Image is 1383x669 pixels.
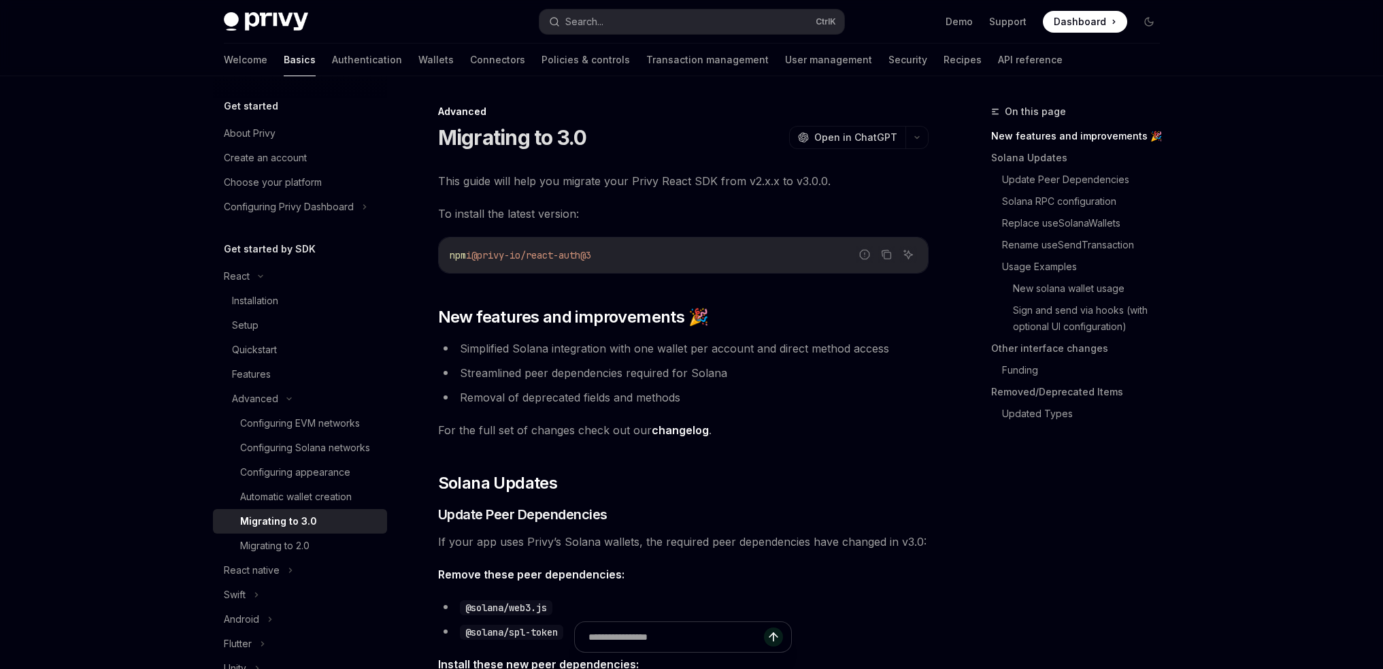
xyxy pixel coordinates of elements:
[213,411,387,436] a: Configuring EVM networks
[213,313,387,338] a: Setup
[991,147,1171,169] a: Solana Updates
[1138,11,1160,33] button: Toggle dark mode
[991,338,1171,359] a: Other interface changes
[1002,403,1171,425] a: Updated Types
[541,44,630,76] a: Policies & controls
[224,611,259,627] div: Android
[213,509,387,534] a: Migrating to 3.0
[224,587,246,603] div: Swift
[438,105,929,118] div: Advanced
[438,532,929,551] span: If your app uses Privy’s Solana wallets, the required peer dependencies have changed in v3.0:
[1002,359,1171,381] a: Funding
[466,249,471,261] span: i
[998,44,1063,76] a: API reference
[213,146,387,170] a: Create an account
[232,391,278,407] div: Advanced
[224,44,267,76] a: Welcome
[878,246,895,263] button: Copy the contents from the code block
[438,472,558,494] span: Solana Updates
[213,460,387,485] a: Configuring appearance
[438,505,607,524] span: Update Peer Dependencies
[240,464,350,480] div: Configuring appearance
[224,268,250,284] div: React
[224,562,280,578] div: React native
[438,421,929,440] span: For the full set of changes check out our .
[1054,15,1106,29] span: Dashboard
[989,15,1027,29] a: Support
[539,10,844,34] button: Search...CtrlK
[646,44,769,76] a: Transaction management
[213,436,387,460] a: Configuring Solana networks
[284,44,316,76] a: Basics
[224,150,307,166] div: Create an account
[1013,278,1171,299] a: New solana wallet usage
[460,600,552,615] code: @solana/web3.js
[438,388,929,407] li: Removal of deprecated fields and methods
[232,366,271,382] div: Features
[438,363,929,382] li: Streamlined peer dependencies required for Solana
[1002,169,1171,191] a: Update Peer Dependencies
[224,636,252,652] div: Flutter
[418,44,454,76] a: Wallets
[232,293,278,309] div: Installation
[438,306,708,328] span: New features and improvements 🎉
[213,289,387,313] a: Installation
[470,44,525,76] a: Connectors
[213,362,387,387] a: Features
[1043,11,1127,33] a: Dashboard
[785,44,872,76] a: User management
[224,98,278,114] h5: Get started
[213,121,387,146] a: About Privy
[240,415,360,431] div: Configuring EVM networks
[438,172,929,191] span: This guide will help you migrate your Privy React SDK from v2.x.x to v3.0.0.
[1002,256,1171,278] a: Usage Examples
[232,317,259,333] div: Setup
[856,246,873,263] button: Report incorrect code
[213,338,387,362] a: Quickstart
[332,44,402,76] a: Authentication
[565,14,603,30] div: Search...
[814,131,897,144] span: Open in ChatGPT
[991,381,1171,403] a: Removed/Deprecated Items
[240,513,317,529] div: Migrating to 3.0
[1002,234,1171,256] a: Rename useSendTransaction
[450,249,466,261] span: npm
[232,342,277,358] div: Quickstart
[438,568,624,581] strong: Remove these peer dependencies:
[224,241,316,257] h5: Get started by SDK
[438,339,929,358] li: Simplified Solana integration with one wallet per account and direct method access
[438,204,929,223] span: To install the latest version:
[991,125,1171,147] a: New features and improvements 🎉
[438,125,587,150] h1: Migrating to 3.0
[213,534,387,558] a: Migrating to 2.0
[1002,191,1171,212] a: Solana RPC configuration
[224,12,308,31] img: dark logo
[764,627,783,647] button: Send message
[652,423,709,438] a: changelog
[224,199,354,215] div: Configuring Privy Dashboard
[240,489,352,505] div: Automatic wallet creation
[471,249,591,261] span: @privy-io/react-auth@3
[240,538,310,554] div: Migrating to 2.0
[213,170,387,195] a: Choose your platform
[240,440,370,456] div: Configuring Solana networks
[1013,299,1171,338] a: Sign and send via hooks (with optional UI configuration)
[946,15,973,29] a: Demo
[944,44,982,76] a: Recipes
[789,126,905,149] button: Open in ChatGPT
[1005,103,1066,120] span: On this page
[899,246,917,263] button: Ask AI
[224,174,322,191] div: Choose your platform
[816,16,836,27] span: Ctrl K
[1002,212,1171,234] a: Replace useSolanaWallets
[888,44,927,76] a: Security
[213,485,387,509] a: Automatic wallet creation
[224,125,276,142] div: About Privy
